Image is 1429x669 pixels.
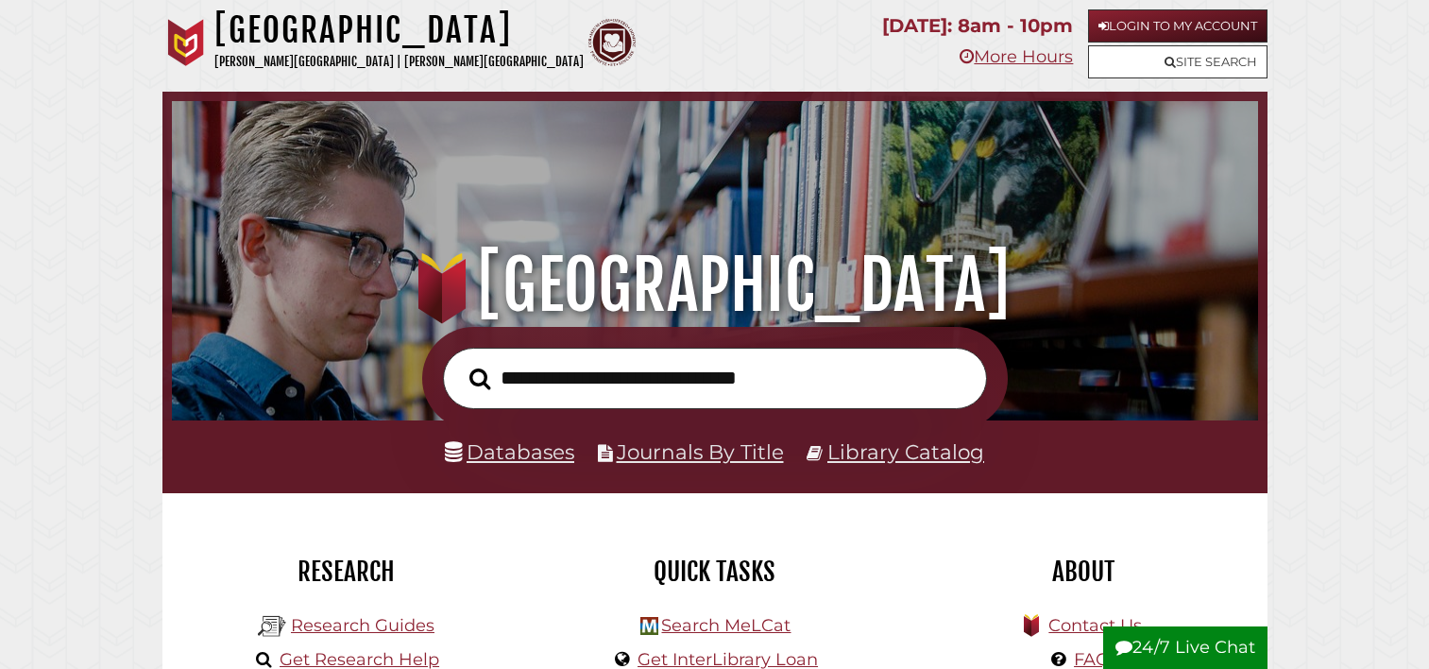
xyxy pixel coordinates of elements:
[960,46,1073,67] a: More Hours
[661,615,791,636] a: Search MeLCat
[827,439,984,464] a: Library Catalog
[162,19,210,66] img: Calvin University
[214,51,584,73] p: [PERSON_NAME][GEOGRAPHIC_DATA] | [PERSON_NAME][GEOGRAPHIC_DATA]
[913,556,1253,588] h2: About
[545,556,885,588] h2: Quick Tasks
[469,367,490,389] i: Search
[291,615,434,636] a: Research Guides
[617,439,784,464] a: Journals By Title
[445,439,574,464] a: Databases
[1088,9,1267,43] a: Login to My Account
[460,363,500,396] button: Search
[193,244,1236,327] h1: [GEOGRAPHIC_DATA]
[1048,615,1142,636] a: Contact Us
[640,617,658,635] img: Hekman Library Logo
[214,9,584,51] h1: [GEOGRAPHIC_DATA]
[1088,45,1267,78] a: Site Search
[882,9,1073,43] p: [DATE]: 8am - 10pm
[588,19,636,66] img: Calvin Theological Seminary
[258,612,286,641] img: Hekman Library Logo
[177,556,517,588] h2: Research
